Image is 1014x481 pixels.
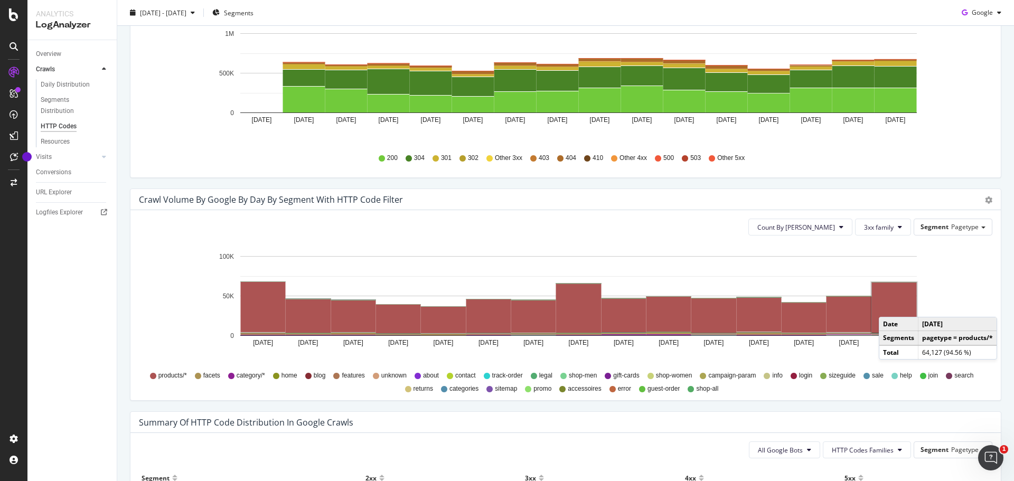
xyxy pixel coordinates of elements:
[879,331,918,345] td: Segments
[41,121,109,132] a: HTTP Codes
[281,371,297,380] span: home
[593,154,603,163] span: 410
[568,384,601,393] span: accessoires
[478,339,499,346] text: [DATE]
[219,70,234,77] text: 500K
[237,371,265,380] span: category/*
[921,222,949,231] span: Segment
[548,116,568,124] text: [DATE]
[455,371,476,380] span: contact
[749,441,820,458] button: All Google Bots
[801,116,821,124] text: [DATE]
[468,154,478,163] span: 302
[139,417,353,428] div: Summary of HTTP Code Distribution in google crawls
[872,371,884,380] span: sale
[336,116,356,124] text: [DATE]
[495,154,522,163] span: Other 3xx
[36,64,99,75] a: Crawls
[1000,445,1008,454] span: 1
[41,121,77,132] div: HTTP Codes
[414,384,433,393] span: returns
[717,116,737,124] text: [DATE]
[704,339,724,346] text: [DATE]
[659,339,679,346] text: [DATE]
[799,371,812,380] span: login
[539,371,552,380] span: legal
[879,317,918,331] td: Date
[139,244,984,366] svg: A chart.
[590,116,610,124] text: [DATE]
[951,222,979,231] span: Pagetype
[918,317,997,331] td: [DATE]
[379,116,399,124] text: [DATE]
[566,154,576,163] span: 404
[203,371,220,380] span: facets
[208,4,258,21] button: Segments
[972,8,993,17] span: Google
[918,345,997,359] td: 64,127 (94.56 %)
[900,371,912,380] span: help
[36,152,99,163] a: Visits
[139,21,984,144] svg: A chart.
[449,384,478,393] span: categories
[252,116,272,124] text: [DATE]
[918,331,997,345] td: pagetype = products/*
[388,339,408,346] text: [DATE]
[864,223,894,232] span: 3xx family
[829,371,856,380] span: sizeguide
[441,154,452,163] span: 301
[253,339,273,346] text: [DATE]
[569,371,597,380] span: shop-men
[978,445,1003,470] iframe: Intercom live chat
[656,371,692,380] span: shop-women
[492,371,523,380] span: track-order
[539,154,549,163] span: 403
[36,49,61,60] div: Overview
[463,116,483,124] text: [DATE]
[674,116,694,124] text: [DATE]
[717,154,745,163] span: Other 5xx
[22,152,32,162] div: Tooltip anchor
[36,207,109,218] a: Logfiles Explorer
[618,384,631,393] span: error
[921,445,949,454] span: Segment
[230,332,234,339] text: 0
[36,167,109,178] a: Conversions
[954,371,973,380] span: search
[225,30,234,37] text: 1M
[533,384,551,393] span: promo
[613,371,639,380] span: gift-cards
[36,64,55,75] div: Crawls
[632,116,652,124] text: [DATE]
[41,95,99,117] div: Segments Distribution
[230,109,234,117] text: 0
[957,4,1006,21] button: Google
[748,219,852,235] button: Count By [PERSON_NAME]
[879,345,918,359] td: Total
[41,79,109,90] a: Daily Distribution
[41,95,109,117] a: Segments Distribution
[126,4,199,21] button: [DATE] - [DATE]
[36,49,109,60] a: Overview
[772,371,782,380] span: info
[495,384,517,393] span: sitemap
[140,8,186,17] span: [DATE] - [DATE]
[314,371,326,380] span: blog
[823,441,911,458] button: HTTP Codes Families
[381,371,407,380] span: unknown
[614,339,634,346] text: [DATE]
[139,194,403,205] div: Crawl Volume by google by Day by Segment with HTTP Code Filter
[223,293,234,300] text: 50K
[523,339,543,346] text: [DATE]
[855,219,911,235] button: 3xx family
[505,116,525,124] text: [DATE]
[41,136,109,147] a: Resources
[36,187,109,198] a: URL Explorer
[36,19,108,31] div: LogAnalyzer
[158,371,187,380] span: products/*
[414,154,425,163] span: 304
[696,384,718,393] span: shop-all
[985,196,992,204] div: gear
